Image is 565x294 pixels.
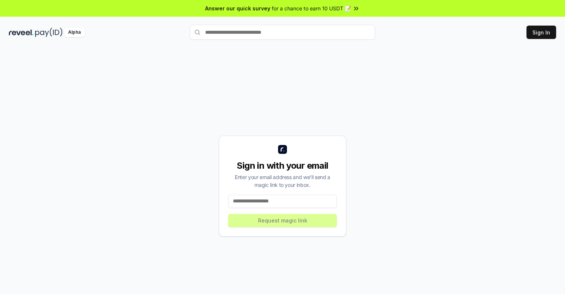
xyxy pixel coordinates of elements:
[228,160,337,172] div: Sign in with your email
[205,4,270,12] span: Answer our quick survey
[278,145,287,154] img: logo_small
[64,28,85,37] div: Alpha
[35,28,63,37] img: pay_id
[9,28,34,37] img: reveel_dark
[228,173,337,189] div: Enter your email address and we’ll send a magic link to your inbox.
[272,4,351,12] span: for a chance to earn 10 USDT 📝
[526,26,556,39] button: Sign In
